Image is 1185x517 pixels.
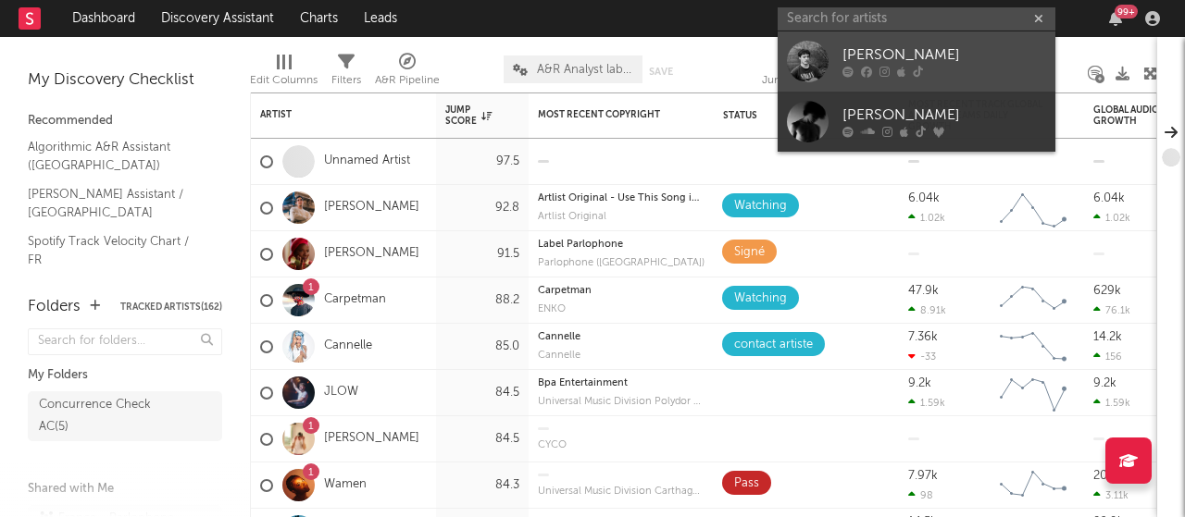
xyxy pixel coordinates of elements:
[538,212,705,222] div: Artlist Original
[538,304,705,314] div: label: ENKO
[28,231,204,269] a: Spotify Track Velocity Chart / FR
[445,243,519,265] div: 91.5
[734,288,787,310] div: Watching
[445,428,519,450] div: 84.5
[538,286,705,296] div: Carpetman
[538,258,705,268] div: Parlophone ([GEOGRAPHIC_DATA])
[28,391,222,441] a: Concurrence Check AC(5)
[538,397,705,407] div: Universal Music Division Polydor France
[1093,212,1130,224] div: 1.02k
[538,332,705,342] div: Cannelle
[908,304,946,316] div: 8.91k
[445,336,519,358] div: 85.0
[649,67,673,77] button: Save
[992,324,1075,370] svg: Chart title
[28,364,222,387] div: My Folders
[538,193,705,203] div: copyright: Artlist Original - Use This Song in Your Video - Go to Artlist.io
[762,46,822,100] div: Jump Score
[992,462,1075,509] svg: Chart title
[538,286,705,296] div: copyright: Carpetman
[908,470,938,482] div: 7.97k
[734,195,787,217] div: Watching
[842,44,1046,67] div: [PERSON_NAME]
[1093,397,1130,409] div: 1.59k
[908,212,945,224] div: 1.02k
[1093,377,1116,389] div: 9.2k
[324,154,410,169] a: Unnamed Artist
[908,397,945,409] div: 1.59k
[1093,304,1130,316] div: 76.1k
[538,486,705,497] div: Universal Music Division Carthage Music
[538,427,705,430] div: copyright:
[445,382,519,404] div: 84.5
[1093,489,1129,501] div: 3.11k
[908,489,933,501] div: 98
[324,200,419,215] a: [PERSON_NAME]
[324,477,367,493] a: Wamen
[375,46,440,100] div: A&R Pipeline
[28,137,204,175] a: Algorithmic A&R Assistant ([GEOGRAPHIC_DATA])
[28,328,222,355] input: Search for folders...
[734,241,765,264] div: Signé
[331,46,361,100] div: Filters
[538,351,705,361] div: Cannelle
[538,193,705,203] div: Artlist Original - Use This Song in Your Video - Go to [DOMAIN_NAME]
[538,332,705,342] div: copyright: Cannelle
[1093,331,1122,343] div: 14.2k
[445,289,519,312] div: 88.2
[324,431,419,447] a: [PERSON_NAME]
[778,92,1055,152] a: [PERSON_NAME]
[538,240,705,250] div: copyright: Label Parlophone
[445,197,519,219] div: 92.8
[538,258,705,268] div: label: Parlophone (France)
[260,109,399,120] div: Artist
[538,240,705,250] div: Label Parlophone
[324,385,358,400] a: JLOW
[734,334,813,356] div: contact artiste
[250,46,318,100] div: Edit Columns
[28,110,222,132] div: Recommended
[445,151,519,173] div: 97.5
[538,440,705,450] div: CYCO
[1093,470,1114,482] div: 20k
[28,478,222,500] div: Shared with Me
[538,109,677,120] div: Most Recent Copyright
[842,105,1046,127] div: [PERSON_NAME]
[734,473,759,495] div: Pass
[908,351,936,363] div: -33
[39,394,169,438] div: Concurrence Check AC ( 5 )
[28,296,81,318] div: Folders
[538,351,705,361] div: label: Cannelle
[28,69,222,92] div: My Discovery Checklist
[538,397,705,407] div: label: Universal Music Division Polydor France
[445,474,519,497] div: 84.3
[1115,5,1138,18] div: 99 +
[908,192,940,204] div: 6.04k
[1093,192,1125,204] div: 6.04k
[992,185,1075,231] svg: Chart title
[538,304,705,314] div: ENKO
[445,105,492,127] div: Jump Score
[538,378,705,388] div: Bpa Entertainment
[331,69,361,92] div: Filters
[723,110,843,121] div: Status
[250,69,318,92] div: Edit Columns
[120,302,222,312] button: Tracked Artists(162)
[324,339,372,354] a: Cannelle
[324,246,419,262] a: [PERSON_NAME]
[992,277,1075,324] svg: Chart title
[538,486,705,497] div: label: Universal Music Division Carthage Music
[538,212,705,222] div: label: Artlist Original
[28,184,204,222] a: [PERSON_NAME] Assistant / [GEOGRAPHIC_DATA]
[908,377,931,389] div: 9.2k
[992,370,1075,416] svg: Chart title
[908,285,939,297] div: 47.9k
[1093,285,1121,297] div: 629k
[538,440,705,450] div: label: CYCO
[1093,351,1122,363] div: 156
[908,331,938,343] div: 7.36k
[762,69,822,92] div: Jump Score
[1109,11,1122,26] button: 99+
[375,69,440,92] div: A&R Pipeline
[537,64,633,76] span: A&R Analyst labels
